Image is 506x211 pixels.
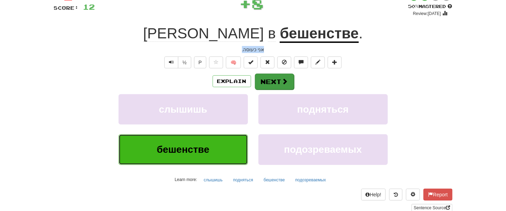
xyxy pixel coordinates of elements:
button: Set this sentence to 100% Mastered (alt+m) [244,56,258,68]
span: бешенстве [157,144,209,155]
button: Reset to 0% Mastered (alt+r) [261,56,275,68]
button: Discuss sentence (alt+u) [294,56,308,68]
u: бешенстве [280,25,359,43]
button: Next [255,74,294,90]
button: Favorite sentence (alt+f) [209,56,223,68]
div: Mastered [408,3,452,10]
span: Score: [54,5,79,11]
button: Play sentence audio (ctl+space) [164,56,178,68]
small: Learn more: [175,177,197,182]
button: Ignore sentence (alt+i) [277,56,291,68]
span: 12 [83,2,95,11]
span: в [268,25,276,42]
span: подняться [297,104,349,115]
button: Explain [213,75,251,87]
span: 50 % [408,3,419,9]
button: подняться [229,175,257,185]
button: подняться [258,94,388,125]
button: Round history (alt+y) [389,189,402,201]
button: подозреваемых [258,134,388,165]
button: Edit sentence (alt+d) [311,56,325,68]
button: слышишь [119,94,248,125]
span: . [359,25,363,42]
small: Review: [DATE] [413,11,441,16]
button: бешенстве [260,175,289,185]
span: подозреваемых [284,144,362,155]
div: Text-to-speech controls [163,56,191,68]
button: Help! [361,189,386,201]
button: слышишь [200,175,227,185]
div: אני כעוסה. [54,46,452,53]
span: слышишь [159,104,207,115]
button: подозреваемых [292,175,330,185]
button: 🧠 [226,56,241,68]
span: [PERSON_NAME] [143,25,264,42]
button: бешенстве [119,134,248,165]
button: P [194,56,206,68]
button: ½ [178,56,191,68]
button: Report [423,189,452,201]
button: Add to collection (alt+a) [328,56,342,68]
